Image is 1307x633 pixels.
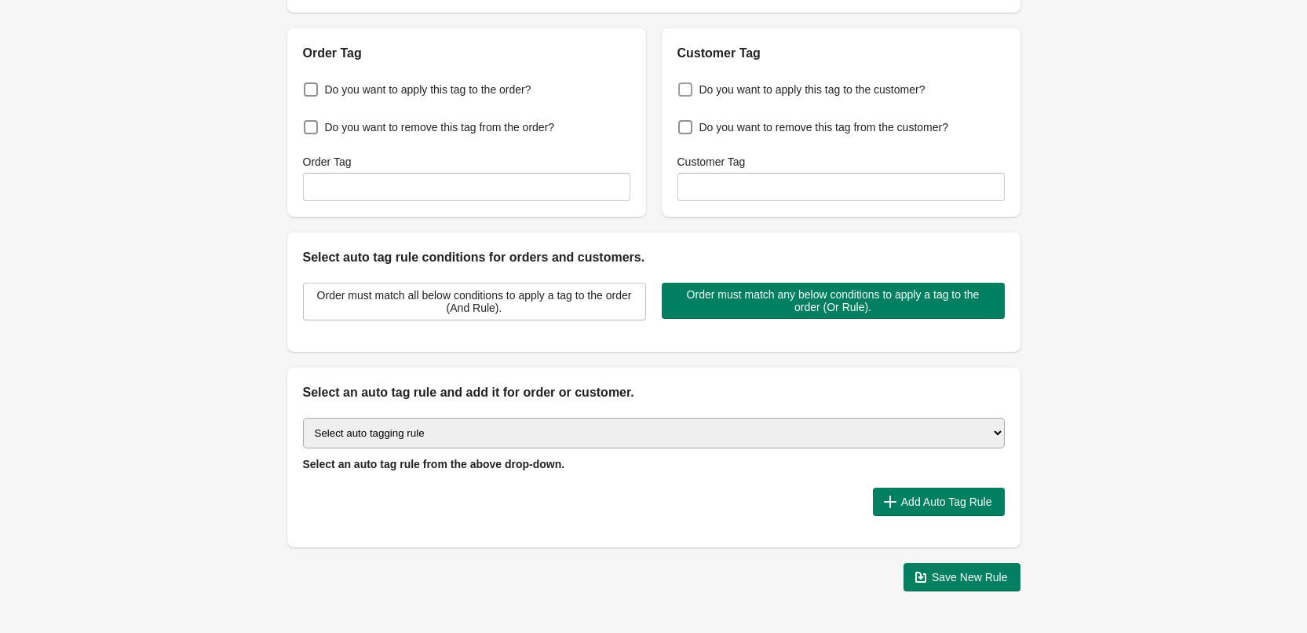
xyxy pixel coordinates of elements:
[303,44,630,63] h2: Order Tag
[303,283,646,320] button: Order must match all below conditions to apply a tag to the order (And Rule).
[303,154,352,170] label: Order Tag
[303,248,1005,267] h2: Select auto tag rule conditions for orders and customers.
[699,119,948,135] span: Do you want to remove this tag from the customer?
[677,44,1005,63] h2: Customer Tag
[316,289,633,314] span: Order must match all below conditions to apply a tag to the order (And Rule).
[325,82,531,97] span: Do you want to apply this tag to the order?
[325,119,555,135] span: Do you want to remove this tag from the order?
[901,496,992,508] span: Add Auto Tag Rule
[699,82,925,97] span: Do you want to apply this tag to the customer?
[674,288,992,313] span: Order must match any below conditions to apply a tag to the order (Or Rule).
[303,383,1005,402] h2: Select an auto tag rule and add it for order or customer.
[677,154,746,170] label: Customer Tag
[904,563,1020,591] button: Save New Rule
[873,488,1005,516] button: Add Auto Tag Rule
[932,571,1008,584] span: Save New Rule
[662,283,1005,319] button: Order must match any below conditions to apply a tag to the order (Or Rule).
[303,458,565,470] span: Select an auto tag rule from the above drop-down.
